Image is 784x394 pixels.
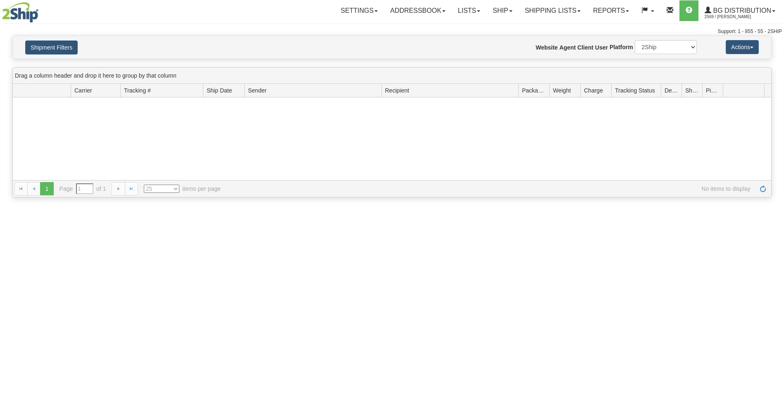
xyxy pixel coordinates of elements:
[13,68,771,84] div: grid grouping header
[486,0,518,21] a: Ship
[698,0,782,21] a: BG Distribution 2569 / [PERSON_NAME]
[232,185,751,193] span: No items to display
[334,0,384,21] a: Settings
[560,43,576,52] label: Agent
[595,43,608,52] label: User
[610,43,633,51] label: Platform
[384,0,452,21] a: Addressbook
[144,185,221,193] span: items per page
[587,0,635,21] a: Reports
[2,2,38,23] img: logo2569.jpg
[2,28,782,35] div: Support: 1 - 855 - 55 - 2SHIP
[706,86,720,95] span: Pickup Status
[40,182,53,195] span: 1
[74,86,92,95] span: Carrier
[248,86,267,95] span: Sender
[685,86,699,95] span: Shipment Issues
[577,43,593,52] label: Client
[726,40,759,54] button: Actions
[705,13,767,21] span: 2569 / [PERSON_NAME]
[615,86,655,95] span: Tracking Status
[207,86,232,95] span: Ship Date
[519,0,587,21] a: Shipping lists
[452,0,486,21] a: Lists
[60,183,106,194] span: Page of 1
[584,86,603,95] span: Charge
[711,7,771,14] span: BG Distribution
[665,86,678,95] span: Delivery Status
[553,86,571,95] span: Weight
[385,86,409,95] span: Recipient
[25,40,78,55] button: Shipment Filters
[536,43,558,52] label: Website
[124,86,151,95] span: Tracking #
[522,86,546,95] span: Packages
[756,182,770,195] a: Refresh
